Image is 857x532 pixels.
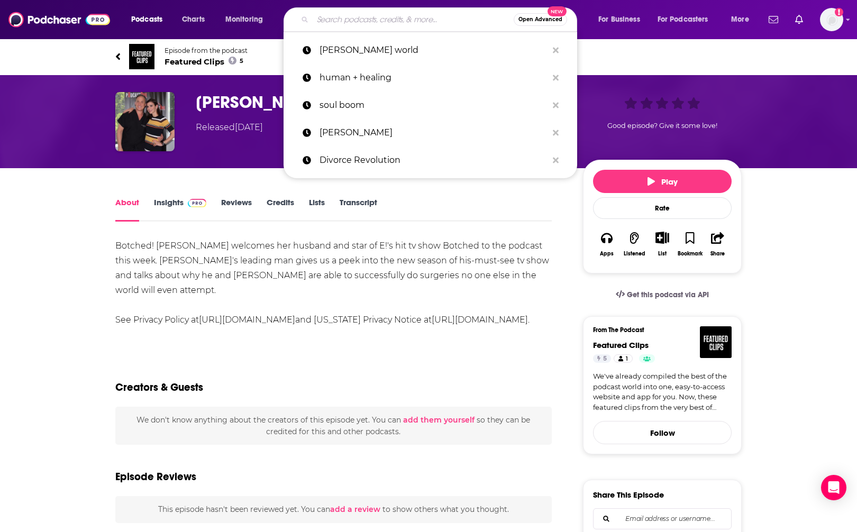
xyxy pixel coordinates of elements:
a: Credits [267,197,294,222]
a: [URL][DOMAIN_NAME] [432,315,528,325]
span: 5 [603,354,607,364]
button: Open AdvancedNew [514,13,567,26]
span: Get this podcast via API [627,290,709,299]
span: New [548,6,567,16]
button: add them yourself [403,416,475,424]
div: Rate [593,197,732,219]
svg: Add a profile image [835,8,843,16]
span: We don't know anything about the creators of this episode yet . You can so they can be credited f... [136,415,530,436]
button: Follow [593,421,732,444]
img: User Profile [820,8,843,31]
div: Bookmark [678,251,703,257]
div: List [658,250,667,257]
button: open menu [124,11,176,28]
button: Show profile menu [820,8,843,31]
button: Apps [593,225,621,263]
h3: Share This Episode [593,490,664,500]
a: Transcript [340,197,377,222]
span: Open Advanced [518,17,562,22]
a: Featured ClipsEpisode from the podcastFeatured Clips5 [115,44,742,69]
a: Get this podcast via API [607,282,717,308]
a: Divorce Revolution [284,146,577,174]
p: rainn wilson [320,119,548,146]
p: soul boom [320,91,548,119]
a: 1 [614,354,633,363]
p: human + healing [320,64,548,91]
input: Search podcasts, credits, & more... [313,11,514,28]
a: Show notifications dropdown [791,11,807,29]
a: [PERSON_NAME] [284,119,577,146]
button: Play [593,170,732,193]
button: open menu [724,11,762,28]
img: Featured Clips [700,326,732,358]
div: Share [710,251,725,257]
a: soul boom [284,91,577,119]
button: open menu [591,11,653,28]
a: We've already compiled the best of the podcast world into one, easy-to-access website and app for... [593,371,732,412]
span: Logged in as sarahhallprinc [820,8,843,31]
div: Released [DATE] [196,121,263,134]
input: Email address or username... [602,509,723,529]
button: Share [704,225,732,263]
span: This episode hasn't been reviewed yet. You can to show others what you thought. [158,505,509,514]
img: Podchaser Pro [188,199,206,207]
h3: From The Podcast [593,326,723,334]
a: human + healing [284,64,577,91]
p: Divorce Revolution [320,146,548,174]
img: Podchaser - Follow, Share and Rate Podcasts [8,10,110,30]
div: Listened [624,251,645,257]
div: Botched! [PERSON_NAME] welcomes her husband and star of E!'s hit tv show Botched to the podcast t... [115,239,552,327]
span: Charts [182,12,205,27]
a: Charts [175,11,211,28]
img: Heather Dubrows World - Ep 29 [115,92,175,151]
span: Good episode? Give it some love! [607,122,717,130]
a: [PERSON_NAME] world [284,36,577,64]
span: 1 [626,354,628,364]
span: Featured Clips [165,57,248,67]
button: add a review [330,503,380,515]
h3: Episode Reviews [115,470,196,483]
div: Open Intercom Messenger [821,475,846,500]
span: For Business [598,12,640,27]
a: About [115,197,139,222]
h2: Creators & Guests [115,381,203,394]
button: Show More Button [651,232,673,243]
a: InsightsPodchaser Pro [154,197,206,222]
div: Show More ButtonList [649,225,676,263]
a: Reviews [221,197,252,222]
a: Show notifications dropdown [764,11,782,29]
span: Play [648,177,678,187]
button: open menu [651,11,724,28]
a: Lists [309,197,325,222]
a: Featured Clips [593,340,649,350]
span: For Podcasters [658,12,708,27]
button: Bookmark [676,225,704,263]
div: Apps [600,251,614,257]
span: Podcasts [131,12,162,27]
span: Monitoring [225,12,263,27]
h1: Heather Dubrows World - Ep 29 [196,92,566,113]
span: More [731,12,749,27]
button: Listened [621,225,648,263]
div: Search followers [593,508,732,529]
p: heather dubrows world [320,36,548,64]
img: Featured Clips [129,44,154,69]
div: Search podcasts, credits, & more... [294,7,587,32]
span: 5 [240,59,243,63]
a: 5 [593,354,611,363]
span: Episode from the podcast [165,47,248,54]
a: [URL][DOMAIN_NAME] [199,315,295,325]
button: open menu [218,11,277,28]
